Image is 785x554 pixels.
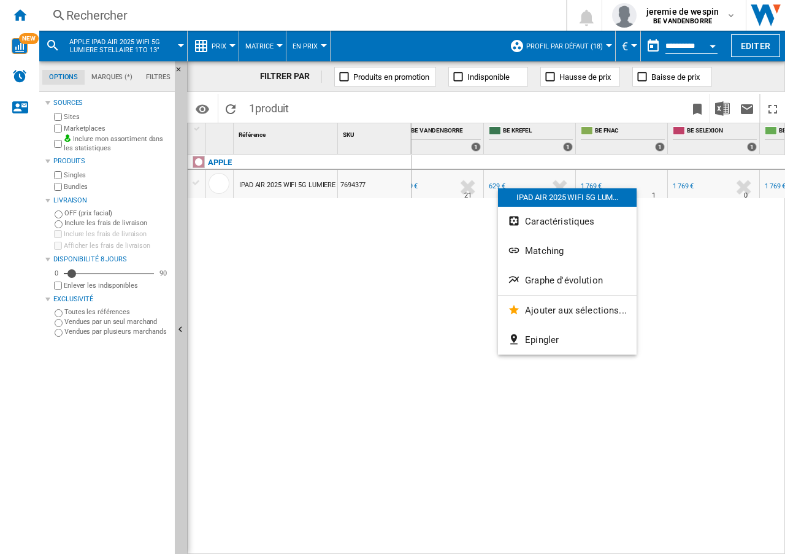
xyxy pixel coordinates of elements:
[525,216,594,227] span: Caractéristiques
[498,266,637,295] button: Graphe d'évolution
[525,305,627,316] span: Ajouter aux sélections...
[498,207,637,236] button: Caractéristiques
[525,334,559,345] span: Epingler
[498,325,637,355] button: Epingler...
[498,296,637,325] button: Ajouter aux sélections...
[525,275,603,286] span: Graphe d'évolution
[498,188,637,207] div: IPAD AIR 2025 WIFI 5G LUM...
[498,236,637,266] button: Matching
[525,245,564,256] span: Matching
